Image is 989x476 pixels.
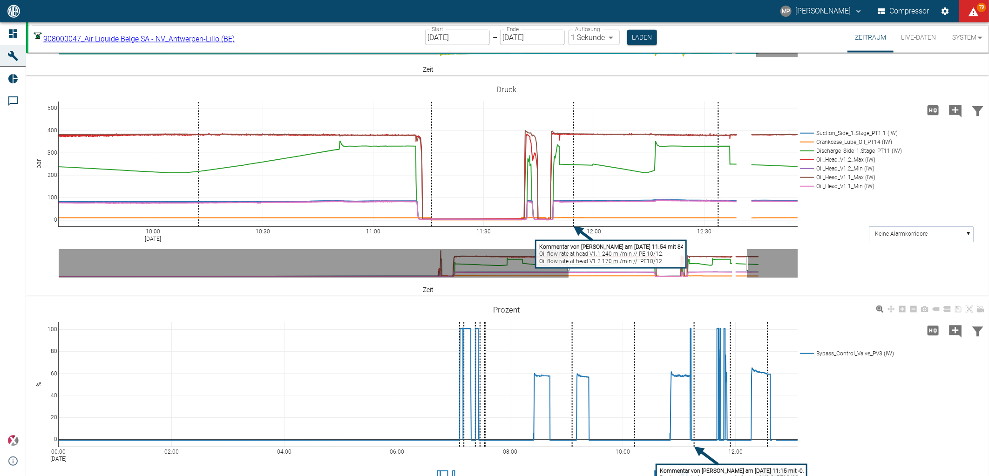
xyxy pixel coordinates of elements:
span: 908000047_Air Liquide Belge SA - NV_Antwerpen-Lillo (BE) [43,34,235,43]
span: 79 [977,3,986,12]
button: Live-Daten [894,22,943,53]
button: Einstellungen [937,3,954,20]
span: Hohe Auflösung [922,105,944,114]
span: Hohe Auflösung [922,326,944,334]
button: Daten filtern [967,319,989,343]
tspan: Oil flow rate at head V1.1 240 ml/min // PE 10/12. [539,251,664,258]
button: Compressor [876,3,931,20]
tspan: Oil flow rate at head V1.2 170 ml/min // PE10/12. [539,258,664,265]
img: logo [7,5,21,17]
input: DD.MM.YYYY [425,30,490,45]
button: Kommentar hinzufügen [944,98,967,122]
label: Start [432,26,443,34]
a: 908000047_Air Liquide Belge SA - NV_Antwerpen-Lillo (BE) [32,34,235,43]
input: DD.MM.YYYY [500,30,565,45]
button: marc.philipps@neac.de [779,3,864,20]
tspan: Kommentar von [PERSON_NAME] am [DATE] 11:15 mit -0.893 [660,468,814,474]
img: Xplore Logo [7,435,19,446]
div: 1 Sekunde [569,30,620,45]
label: Ende [507,26,519,34]
button: Zeitraum [847,22,894,53]
button: Laden [627,30,657,45]
tspan: Kommentar von [PERSON_NAME] am [DATE] 11:54 mit 84 [539,244,684,250]
label: Auflösung [575,26,600,34]
button: Kommentar hinzufügen [944,319,967,343]
div: MP [780,6,792,17]
p: – [493,32,497,43]
button: System [943,22,985,53]
button: Daten filtern [967,98,989,122]
text: Keine Alarmkorridore [875,231,928,238]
